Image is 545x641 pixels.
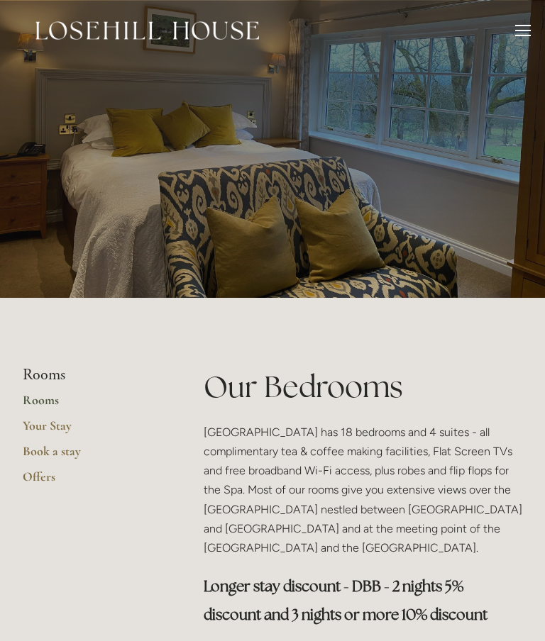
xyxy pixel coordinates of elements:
[23,418,158,443] a: Your Stay
[23,392,158,418] a: Rooms
[23,469,158,494] a: Offers
[23,366,158,384] li: Rooms
[204,423,522,557] p: [GEOGRAPHIC_DATA] has 18 bedrooms and 4 suites - all complimentary tea & coffee making facilities...
[204,366,522,408] h1: Our Bedrooms
[23,443,158,469] a: Book a stay
[204,576,488,624] strong: Longer stay discount - DBB - 2 nights 5% discount and 3 nights or more 10% discount
[35,21,259,40] img: Losehill House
